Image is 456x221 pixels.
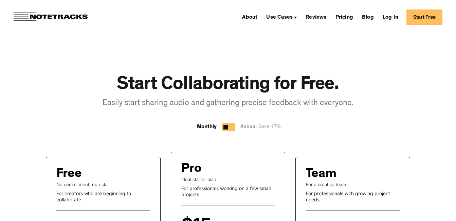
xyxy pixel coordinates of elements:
[406,9,442,25] a: Start Free
[197,123,217,131] div: Monthly
[239,12,260,22] a: About
[181,162,202,177] div: Pro
[333,12,356,22] a: Pricing
[380,12,401,22] a: Log In
[306,182,400,187] div: For a creative team
[181,185,275,197] div: For professionals working on a few small projects
[263,12,299,22] div: Use Cases
[306,167,336,182] div: Team
[103,98,353,109] div: Easily start sharing audio and gathering precise feedback with everyone.
[56,182,150,187] div: No commitment, no risk
[56,167,82,182] div: Free
[257,125,281,130] span: Save 17%
[303,12,329,22] a: Reviews
[181,177,275,182] div: Ideal starter plan
[117,75,339,97] h1: Start Collaborating for Free.
[56,190,150,202] div: For creators who are beginning to collaborate
[306,190,400,202] div: For professionals with growing project needs
[359,12,377,22] a: Blog
[240,123,285,132] div: Annual
[266,15,293,20] div: Use Cases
